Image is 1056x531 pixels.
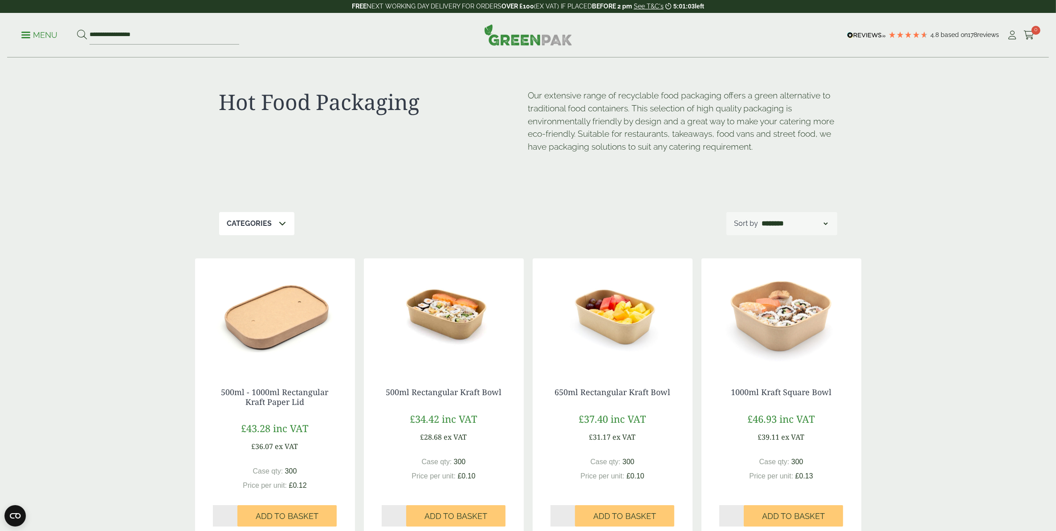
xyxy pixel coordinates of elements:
a: 500ml Rectangular Kraft Bowl [386,387,501,397]
span: 178 [968,31,977,38]
span: £0.10 [627,472,644,480]
span: ex VAT [444,432,467,442]
img: REVIEWS.io [847,32,886,38]
p: Sort by [734,218,758,229]
span: 300 [791,458,803,466]
span: £43.28 [241,421,271,435]
p: Our extensive range of recyclable food packaging offers a green alternative to traditional food c... [528,89,837,153]
span: £34.42 [410,412,440,425]
span: Price per unit: [580,472,624,480]
span: ex VAT [613,432,636,442]
span: 300 [285,467,297,475]
span: reviews [977,31,999,38]
span: Case qty: [253,467,283,475]
span: 300 [623,458,635,466]
span: left [695,3,704,10]
span: Add to Basket [762,511,825,521]
span: Case qty: [591,458,621,466]
span: £0.13 [795,472,813,480]
span: Based on [941,31,968,38]
button: Add to Basket [744,505,843,527]
span: Price per unit: [243,482,287,489]
span: ex VAT [275,441,298,451]
i: Cart [1023,31,1035,40]
span: 5:01:03 [673,3,695,10]
span: inc VAT [273,421,309,435]
a: 0 [1023,29,1035,42]
span: Case qty: [422,458,452,466]
span: £0.12 [289,482,307,489]
span: Add to Basket [256,511,318,521]
span: inc VAT [442,412,477,425]
span: £39.11 [758,432,780,442]
span: inc VAT [611,412,646,425]
span: 4.8 [930,31,941,38]
a: 500ml - 1000ml Rectangular Kraft Paper Lid [221,387,329,407]
span: 300 [454,458,466,466]
strong: FREE [352,3,367,10]
span: Case qty: [759,458,790,466]
span: 0 [1032,26,1040,35]
p: Menu [21,30,57,41]
span: Add to Basket [593,511,656,521]
h1: Hot Food Packaging [219,89,528,115]
div: 4.78 Stars [888,31,928,39]
span: Price per unit: [412,472,456,480]
img: 500ml Rectangular Kraft Bowl with food contents [364,258,524,370]
span: £0.10 [458,472,476,480]
i: My Account [1007,31,1018,40]
p: Categories [227,218,272,229]
img: 650ml Rectangular Kraft Bowl with food contents [533,258,693,370]
a: See T&C's [634,3,664,10]
button: Open CMP widget [4,505,26,527]
img: 2723006 Paper Lid for Rectangular Kraft Bowl v1 [195,258,355,370]
button: Add to Basket [575,505,674,527]
span: £36.07 [252,441,273,451]
button: Add to Basket [406,505,506,527]
a: 1000ml Kraft Square Bowl [731,387,832,397]
span: £46.93 [748,412,777,425]
span: £37.40 [579,412,608,425]
span: £28.68 [420,432,442,442]
button: Add to Basket [237,505,337,527]
span: inc VAT [780,412,815,425]
a: Menu [21,30,57,39]
p: [URL][DOMAIN_NAME] [528,161,529,162]
span: ex VAT [782,432,805,442]
select: Shop order [760,218,829,229]
img: GreenPak Supplies [484,24,572,45]
img: 2723009 1000ml Square Kraft Bowl with Sushi contents [701,258,861,370]
a: 650ml Rectangular Kraft Bowl [555,387,670,397]
strong: OVER £100 [501,3,534,10]
span: Add to Basket [424,511,487,521]
strong: BEFORE 2 pm [592,3,632,10]
span: £31.17 [589,432,611,442]
span: Price per unit: [749,472,793,480]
